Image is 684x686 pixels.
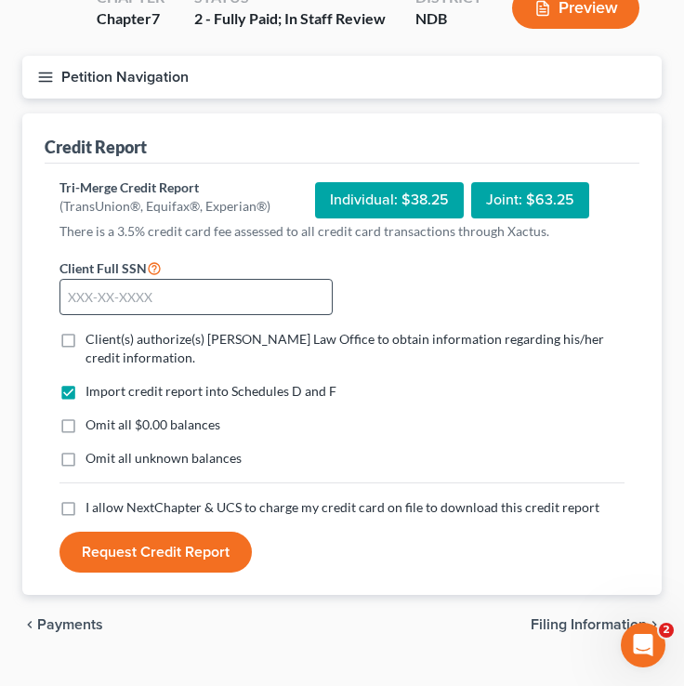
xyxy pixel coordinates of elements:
[37,617,103,632] span: Payments
[471,182,589,218] div: Joint: $63.25
[659,623,674,638] span: 2
[315,182,464,218] div: Individual: $38.25
[59,178,270,197] div: Tri-Merge Credit Report
[531,617,662,632] button: Filing Information chevron_right
[22,617,103,632] button: chevron_left Payments
[22,617,37,632] i: chevron_left
[45,136,147,158] div: Credit Report
[151,9,160,27] span: 7
[59,222,625,241] p: There is a 3.5% credit card fee assessed to all credit card transactions through Xactus.
[415,8,482,30] div: NDB
[85,331,604,365] span: Client(s) authorize(s) [PERSON_NAME] Law Office to obtain information regarding his/her credit in...
[647,617,662,632] i: chevron_right
[59,279,333,316] input: XXX-XX-XXXX
[59,260,147,276] span: Client Full SSN
[194,8,386,30] div: 2 - Fully Paid; In Staff Review
[85,499,599,515] span: I allow NextChapter & UCS to charge my credit card on file to download this credit report
[97,8,164,30] div: Chapter
[621,623,665,667] iframe: Intercom live chat
[59,532,252,573] button: Request Credit Report
[85,416,220,432] span: Omit all $0.00 balances
[85,383,336,399] span: Import credit report into Schedules D and F
[531,617,647,632] span: Filing Information
[22,56,662,99] button: Petition Navigation
[85,450,242,466] span: Omit all unknown balances
[59,197,270,216] div: (TransUnion®, Equifax®, Experian®)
